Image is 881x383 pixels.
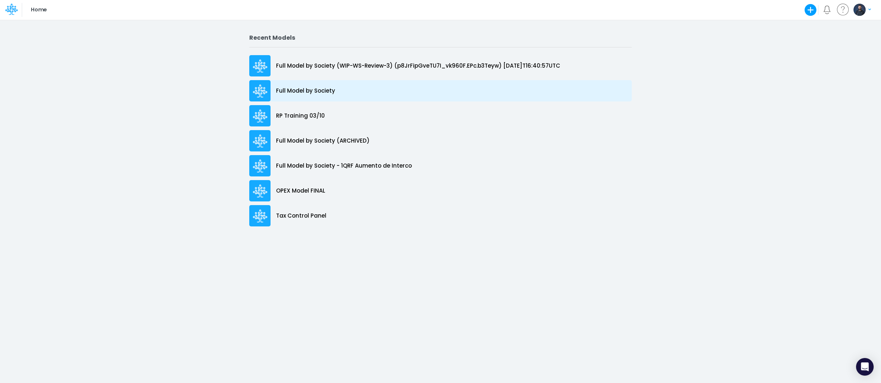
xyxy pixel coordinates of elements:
a: Tax Control Panel [249,203,632,228]
h2: Recent Models [249,34,632,41]
a: Full Model by Society (WIP-WS-Review-3) (p8JrFipGveTU7I_vk960F.EPc.b3Teyw) [DATE]T16:40:57UTC [249,53,632,78]
a: RP Training 03/10 [249,103,632,128]
a: Full Model by Society - 1QRF Aumento de Interco [249,153,632,178]
a: Notifications [823,6,831,14]
p: Home [31,6,47,14]
p: RP Training 03/10 [276,112,325,120]
p: OPEX Model FINAL [276,187,325,195]
div: Open Intercom Messenger [856,358,874,376]
a: Full Model by Society [249,78,632,103]
p: Full Model by Society (WIP-WS-Review-3) (p8JrFipGveTU7I_vk960F.EPc.b3Teyw) [DATE]T16:40:57UTC [276,62,560,70]
p: Tax Control Panel [276,212,326,220]
a: Full Model by Society (ARCHIVED) [249,128,632,153]
a: OPEX Model FINAL [249,178,632,203]
p: Full Model by Society - 1QRF Aumento de Interco [276,162,412,170]
p: Full Model by Society [276,87,335,95]
p: Full Model by Society (ARCHIVED) [276,137,370,145]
